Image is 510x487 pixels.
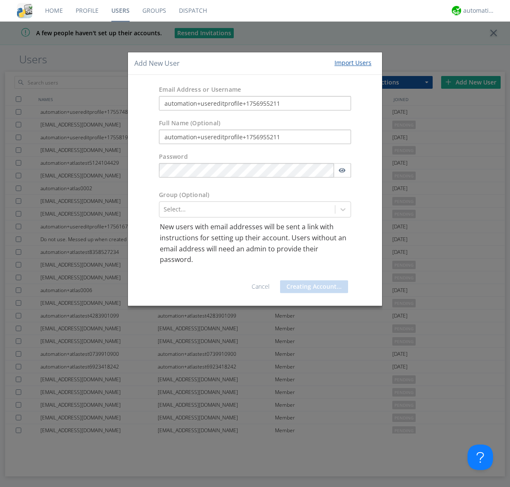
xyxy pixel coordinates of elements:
[159,153,188,161] label: Password
[160,222,350,265] p: New users with email addresses will be sent a link with instructions for setting up their account...
[159,130,351,144] input: Julie Appleseed
[17,3,32,18] img: cddb5a64eb264b2086981ab96f4c1ba7
[463,6,495,15] div: automation+atlas
[159,96,351,111] input: e.g. email@address.com, Housekeeping1
[159,119,220,128] label: Full Name (Optional)
[334,59,371,67] div: Import Users
[252,282,269,290] a: Cancel
[159,191,209,200] label: Group (Optional)
[134,59,180,68] h4: Add New User
[280,280,348,293] button: Creating Account...
[159,86,241,94] label: Email Address or Username
[452,6,461,15] img: d2d01cd9b4174d08988066c6d424eccd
